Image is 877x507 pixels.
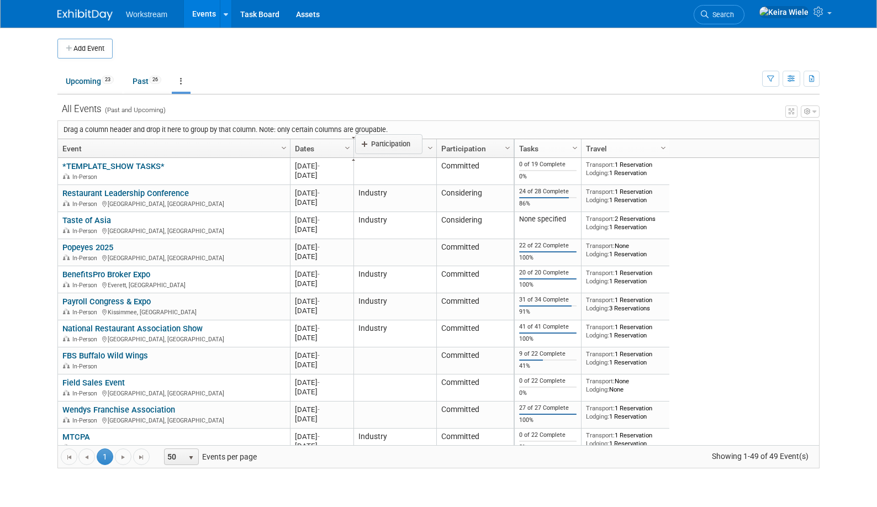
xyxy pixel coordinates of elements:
[62,378,125,388] a: Field Sales Event
[65,453,73,462] span: Go to the first page
[436,239,514,266] td: Committed
[586,296,665,312] div: 1 Reservation 3 Reservations
[72,390,101,397] span: In-Person
[318,243,320,251] span: -
[295,297,348,306] div: [DATE]
[57,39,113,59] button: Add Event
[62,432,90,442] a: MTCPA
[295,242,348,252] div: [DATE]
[295,306,348,315] div: [DATE]
[57,94,820,116] div: All Events
[519,308,577,316] div: 91%
[519,416,577,424] div: 100%
[63,173,70,179] img: In-Person Event
[586,161,665,177] div: 1 Reservation 1 Reservation
[519,188,577,196] div: 24 of 28 Complete
[295,270,348,279] div: [DATE]
[62,388,285,398] div: [GEOGRAPHIC_DATA], [GEOGRAPHIC_DATA]
[62,280,285,289] div: Everett, [GEOGRAPHIC_DATA]
[295,225,348,234] div: [DATE]
[295,405,348,414] div: [DATE]
[133,448,150,465] a: Go to the last page
[295,215,348,225] div: [DATE]
[318,351,320,360] span: -
[63,417,70,422] img: In-Person Event
[586,413,609,420] span: Lodging:
[150,448,268,465] span: Events per page
[436,429,514,456] td: Committed
[72,444,101,451] span: In-Person
[586,269,665,285] div: 1 Reservation 1 Reservation
[519,296,577,304] div: 31 of 34 Complete
[187,453,196,462] span: select
[318,405,320,414] span: -
[62,161,165,171] a: *TEMPLATE_SHOW TASKS*
[586,215,665,231] div: 2 Reservations 1 Reservation
[62,270,150,279] a: BenefitsPro Broker Expo
[63,200,70,206] img: In-Person Event
[436,266,514,293] td: Committed
[63,363,70,368] img: In-Person Event
[586,223,609,231] span: Lodging:
[318,216,320,224] span: -
[586,404,615,412] span: Transport:
[72,417,101,424] span: In-Person
[102,106,166,114] span: (Past and Upcoming)
[519,389,577,397] div: 0%
[82,453,91,462] span: Go to the previous page
[586,358,609,366] span: Lodging:
[436,185,514,212] td: Considering
[62,297,151,307] a: Payroll Congress & Expo
[586,161,615,168] span: Transport:
[519,443,577,451] div: 0%
[78,448,95,465] a: Go to the previous page
[62,334,285,344] div: [GEOGRAPHIC_DATA], [GEOGRAPHIC_DATA]
[124,71,170,92] a: Past26
[436,293,514,320] td: Committed
[72,282,101,289] span: In-Person
[519,350,577,358] div: 9 of 22 Complete
[126,10,167,19] span: Workstream
[436,212,514,239] td: Considering
[63,336,70,341] img: In-Person Event
[295,188,348,198] div: [DATE]
[425,139,437,156] a: Column Settings
[62,253,285,262] div: [GEOGRAPHIC_DATA], [GEOGRAPHIC_DATA]
[62,415,285,425] div: [GEOGRAPHIC_DATA], [GEOGRAPHIC_DATA]
[295,139,346,158] a: Dates
[295,378,348,387] div: [DATE]
[586,277,609,285] span: Lodging:
[586,242,615,250] span: Transport:
[436,402,514,429] td: Committed
[436,158,514,185] td: Committed
[62,215,111,225] a: Taste of Asia
[97,448,113,465] span: 1
[586,323,615,331] span: Transport:
[586,440,609,447] span: Lodging:
[149,76,161,84] span: 26
[519,431,577,439] div: 0 of 22 Complete
[519,269,577,277] div: 20 of 20 Complete
[72,336,101,343] span: In-Person
[586,431,665,447] div: 1 Reservation 1 Reservation
[586,377,615,385] span: Transport:
[318,297,320,305] span: -
[295,414,348,424] div: [DATE]
[503,144,512,152] span: Column Settings
[586,269,615,277] span: Transport:
[62,139,283,158] a: Event
[57,71,122,92] a: Upcoming23
[353,212,436,239] td: Industry
[318,432,320,441] span: -
[72,255,101,262] span: In-Person
[295,198,348,207] div: [DATE]
[318,162,320,170] span: -
[295,324,348,333] div: [DATE]
[295,161,348,171] div: [DATE]
[62,199,285,208] div: [GEOGRAPHIC_DATA], [GEOGRAPHIC_DATA]
[519,173,577,181] div: 0%
[278,139,290,156] a: Column Settings
[519,404,577,412] div: 27 of 27 Complete
[586,242,665,258] div: None 1 Reservation
[63,282,70,287] img: In-Person Event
